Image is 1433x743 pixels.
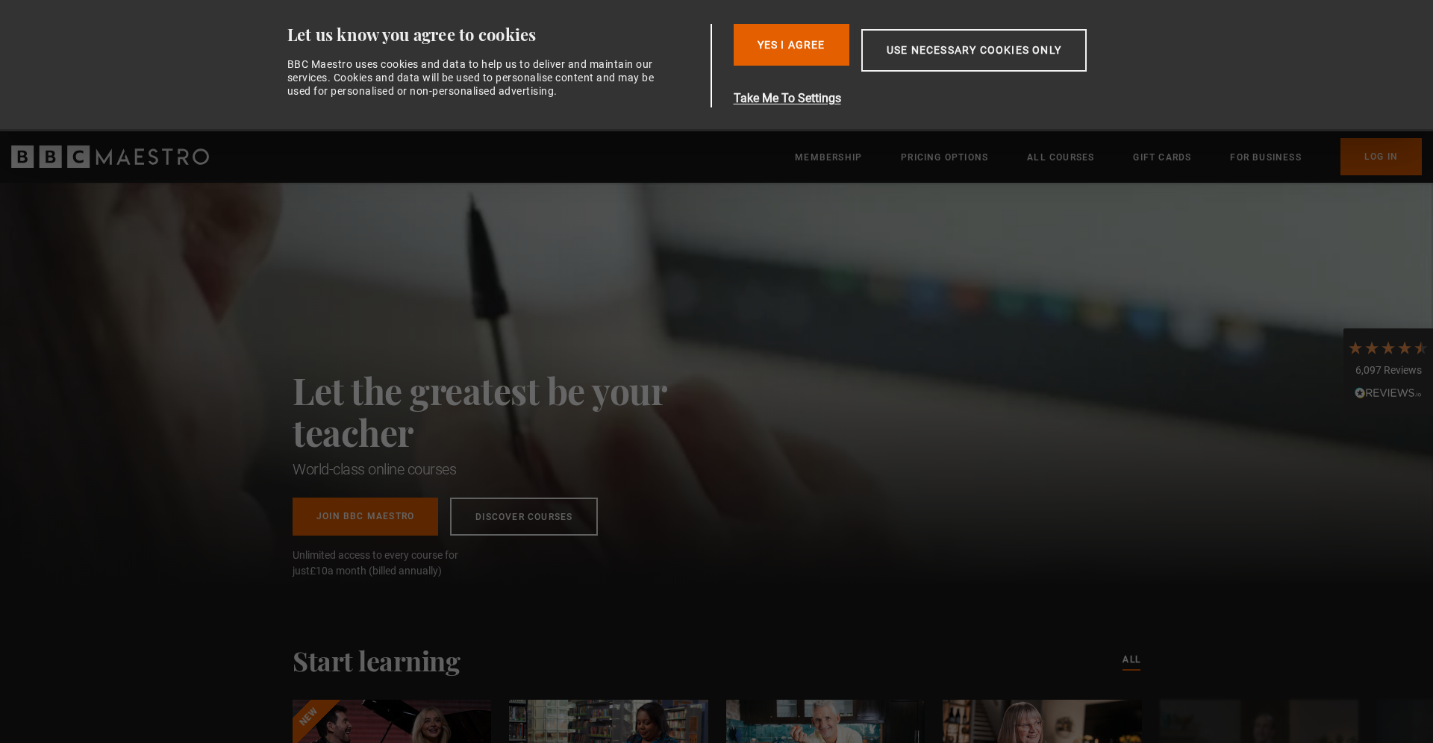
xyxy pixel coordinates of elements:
a: For business [1230,150,1301,165]
a: Discover Courses [450,498,598,536]
div: 6,097 ReviewsRead All Reviews [1343,328,1433,415]
a: Membership [795,150,862,165]
button: Yes I Agree [734,24,849,66]
div: BBC Maestro uses cookies and data to help us to deliver and maintain our services. Cookies and da... [287,57,664,98]
div: 4.7 Stars [1347,339,1429,356]
button: Use necessary cookies only [861,29,1087,72]
span: Unlimited access to every course for just a month (billed annually) [293,548,494,579]
div: Let us know you agree to cookies [287,24,705,46]
h2: Let the greatest be your teacher [293,369,733,453]
span: £10 [310,565,328,577]
h2: Start learning [293,645,460,676]
a: Pricing Options [901,150,988,165]
a: Gift Cards [1133,150,1191,165]
a: Log In [1340,138,1422,175]
nav: Primary [795,138,1422,175]
div: Read All Reviews [1347,386,1429,404]
a: Join BBC Maestro [293,498,438,536]
img: REVIEWS.io [1355,387,1422,398]
h1: World-class online courses [293,459,733,480]
svg: BBC Maestro [11,145,209,168]
a: All [1123,652,1140,668]
a: All Courses [1027,150,1094,165]
div: 6,097 Reviews [1347,363,1429,378]
button: Take Me To Settings [734,90,1158,107]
